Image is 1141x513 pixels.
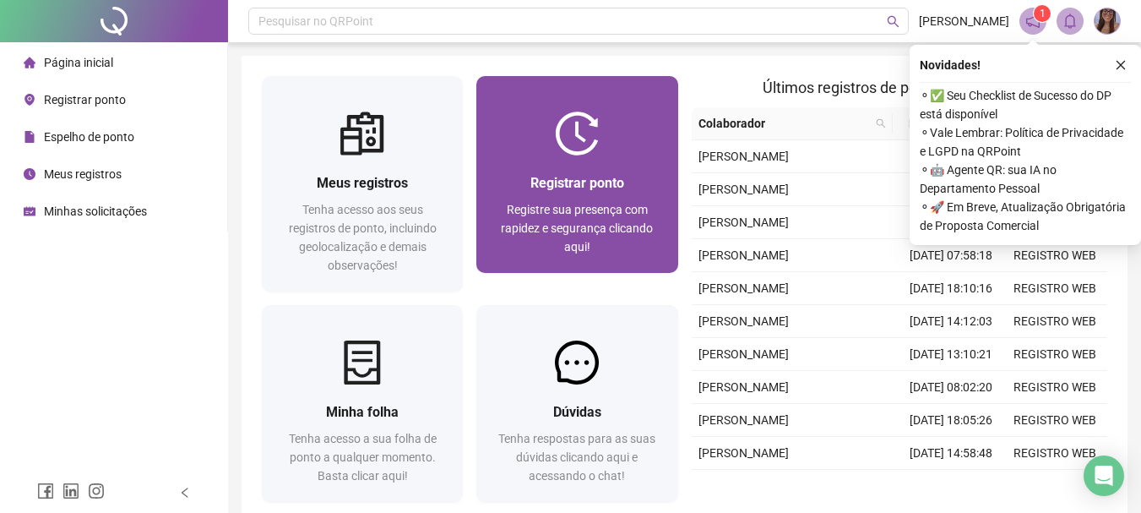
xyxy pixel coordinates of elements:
td: REGISTRO WEB [1003,305,1107,338]
td: [DATE] 18:05:18 [899,140,1003,173]
td: REGISTRO WEB [1003,404,1107,437]
span: file [24,131,35,143]
span: Tenha acesso a sua folha de ponto a qualquer momento. Basta clicar aqui! [289,432,437,483]
span: clock-circle [24,168,35,180]
td: [DATE] 18:10:16 [899,272,1003,305]
span: Minha folha [326,404,399,420]
td: [DATE] 13:10:21 [899,338,1003,371]
span: schedule [24,205,35,217]
td: [DATE] 14:37:14 [899,173,1003,206]
span: facebook [37,483,54,499]
span: Espelho de ponto [44,130,134,144]
span: close [1115,59,1127,71]
span: [PERSON_NAME] [919,12,1009,30]
span: environment [24,94,35,106]
span: [PERSON_NAME] [698,446,789,460]
span: Data/Hora [899,114,973,133]
td: [DATE] 08:02:20 [899,371,1003,404]
span: Tenha acesso aos seus registros de ponto, incluindo geolocalização e demais observações! [289,203,437,272]
span: ⚬ 🚀 Em Breve, Atualização Obrigatória de Proposta Comercial [920,198,1131,235]
span: Registrar ponto [530,175,624,191]
span: [PERSON_NAME] [698,347,789,361]
span: 1 [1040,8,1046,19]
span: bell [1062,14,1078,29]
span: Página inicial [44,56,113,69]
span: [PERSON_NAME] [698,380,789,394]
span: ⚬ ✅ Seu Checklist de Sucesso do DP está disponível [920,86,1131,123]
img: 90503 [1095,8,1120,34]
span: ⚬ Vale Lembrar: Política de Privacidade e LGPD na QRPoint [920,123,1131,161]
span: Novidades ! [920,56,981,74]
td: [DATE] 14:58:48 [899,437,1003,470]
div: Open Intercom Messenger [1084,456,1124,496]
span: search [876,118,886,128]
th: Data/Hora [893,107,993,140]
span: left [179,487,191,499]
td: [DATE] 14:12:03 [899,305,1003,338]
span: linkedin [62,483,79,499]
a: Minha folhaTenha acesso a sua folha de ponto a qualquer momento. Basta clicar aqui! [262,305,463,502]
td: [DATE] 18:05:26 [899,404,1003,437]
span: Registrar ponto [44,93,126,106]
td: REGISTRO WEB [1003,437,1107,470]
td: REGISTRO WEB [1003,338,1107,371]
td: REGISTRO WEB [1003,239,1107,272]
span: ⚬ 🤖 Agente QR: sua IA no Departamento Pessoal [920,161,1131,198]
span: Meus registros [317,175,408,191]
span: search [887,15,899,28]
a: Meus registrosTenha acesso aos seus registros de ponto, incluindo geolocalização e demais observa... [262,76,463,292]
span: [PERSON_NAME] [698,183,789,196]
sup: 1 [1034,5,1051,22]
td: [DATE] 07:58:18 [899,239,1003,272]
a: DúvidasTenha respostas para as suas dúvidas clicando aqui e acessando o chat! [476,305,677,502]
td: REGISTRO WEB [1003,272,1107,305]
td: REGISTRO WEB [1003,470,1107,503]
span: Tenha respostas para as suas dúvidas clicando aqui e acessando o chat! [498,432,655,483]
span: Dúvidas [553,404,601,420]
span: [PERSON_NAME] [698,216,789,229]
span: [PERSON_NAME] [698,281,789,295]
span: [PERSON_NAME] [698,314,789,328]
span: Meus registros [44,167,122,181]
span: Colaborador [698,114,870,133]
span: notification [1025,14,1040,29]
a: Registrar pontoRegistre sua presença com rapidez e segurança clicando aqui! [476,76,677,273]
span: Minhas solicitações [44,205,147,218]
span: [PERSON_NAME] [698,150,789,163]
span: instagram [88,483,105,499]
span: Registre sua presença com rapidez e segurança clicando aqui! [501,203,653,254]
td: [DATE] 13:00:45 [899,470,1003,503]
span: [PERSON_NAME] [698,413,789,427]
span: search [872,111,889,136]
span: home [24,57,35,68]
span: Últimos registros de ponto sincronizados [763,79,1035,96]
td: [DATE] 13:08:29 [899,206,1003,239]
td: REGISTRO WEB [1003,371,1107,404]
span: [PERSON_NAME] [698,248,789,262]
